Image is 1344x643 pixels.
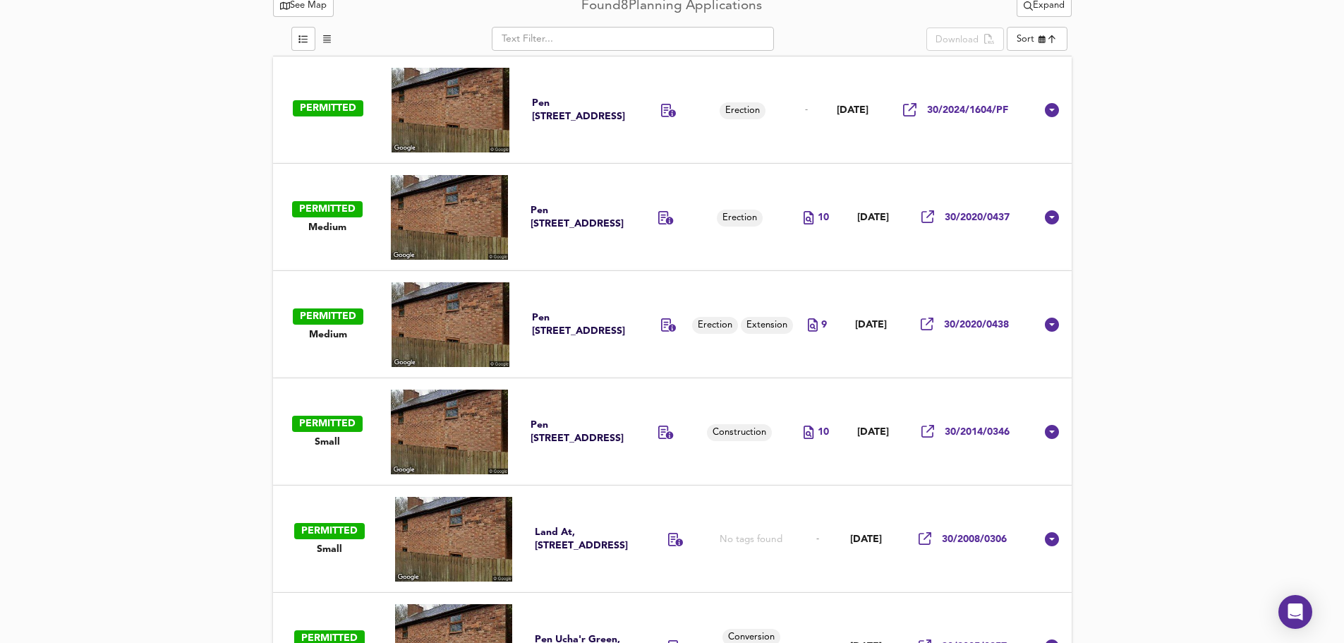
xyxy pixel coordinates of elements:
img: streetview [395,497,513,582]
div: PERMITTEDSmallPen [STREET_ADDRESS]Construction10[DATE]30/2014/0346 [273,378,1072,486]
div: - [805,104,811,116]
span: 30/2014/0346 [945,426,1010,439]
div: Construction of an earth banked slurry lagoon [658,426,674,442]
input: Text Filter... [492,27,774,51]
div: Land At, [STREET_ADDRESS] [535,526,634,553]
span: Extension [741,319,793,332]
span: 10 [818,211,829,224]
div: - [816,533,823,546]
div: Pen [STREET_ADDRESS] [531,419,626,445]
span: Medium [308,221,346,234]
div: Codi to dros y storfa dail bresennol / Erection of roof over existing manure store [658,211,674,227]
div: No tags found [720,533,782,546]
svg: Show Details [1043,423,1060,440]
img: streetview [391,175,509,260]
span: 10 [818,426,829,439]
div: Codi estyniad i'r adeilad amaethyddol presennol ar gyfer storio porthiant a pheiriannau / Erectio... [661,318,677,335]
div: PERMITTED [293,308,363,325]
div: PERMITTEDSmallLand At, [STREET_ADDRESS]No tags found-[DATE]30/2008/0306 [273,486,1072,593]
svg: Show Details [1043,316,1060,333]
div: PERMITTEDMediumPen [STREET_ADDRESS]ErectionExtension9[DATE]30/2020/0438 [273,271,1072,378]
div: Erection [692,317,738,334]
span: 30/2024/1604/PF [927,104,1008,117]
span: [DATE] [857,212,889,224]
img: streetview [392,282,509,367]
div: PERMITTED [292,201,363,217]
svg: Show Details [1043,102,1060,119]
div: split button [926,28,1003,52]
svg: Show Details [1043,531,1060,548]
span: 30/2020/0438 [944,318,1009,332]
span: Erection [717,212,763,225]
div: Extension [741,317,793,334]
div: Erection [720,102,765,119]
span: Medium [309,328,347,342]
span: Erection [692,319,738,332]
span: 30/2020/0437 [945,211,1010,224]
span: 9 [821,318,827,332]
span: [DATE] [850,534,882,546]
span: Small [317,543,342,556]
div: PERMITTED [292,416,363,432]
div: Pen [STREET_ADDRESS] [531,204,626,231]
div: Sort [1017,32,1034,46]
span: 30/2008/0306 [942,533,1007,546]
div: PERMITTEDMediumPen [STREET_ADDRESS]Erection10[DATE]30/2020/0437 [273,164,1072,271]
div: PERMITTED [293,100,363,116]
div: Construction [707,424,772,441]
div: PERMITTED [294,523,365,539]
img: streetview [391,390,509,474]
span: [DATE] [837,104,868,116]
span: [DATE] [855,319,887,331]
span: [DATE] [857,426,889,438]
img: streetview [392,68,509,152]
svg: Show Details [1043,209,1060,226]
div: Details of moorland green roof sheeting / cladding and diversion of public footpath submitted in ... [668,533,684,549]
div: Sort [1007,27,1067,51]
div: Codi to dros y clamp silwair presennol / Erection of a roof over existing silage clamp [661,104,677,120]
span: Erection [720,104,765,118]
div: PERMITTEDPen [STREET_ADDRESS]Erection-[DATE]30/2024/1604/PF [273,56,1072,164]
span: Construction [707,426,772,440]
span: Small [315,435,340,449]
div: Erection [717,210,763,227]
div: Pen [STREET_ADDRESS] [532,97,629,124]
div: Open Intercom Messenger [1278,595,1312,629]
div: Pen [STREET_ADDRESS] [532,311,629,338]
